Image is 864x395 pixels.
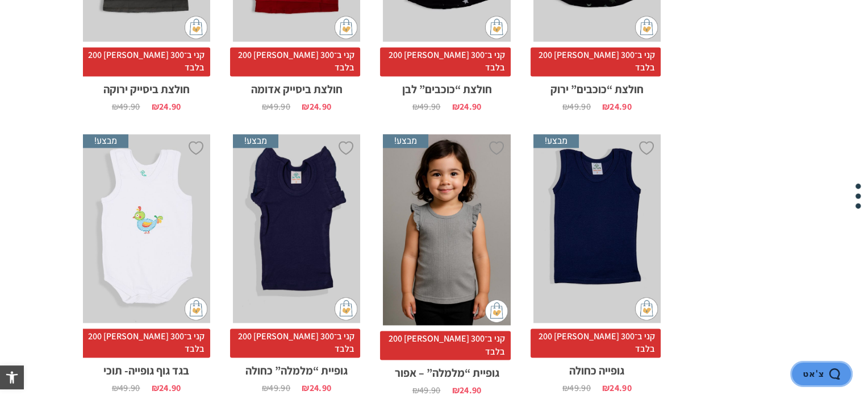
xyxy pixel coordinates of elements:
[562,101,591,113] bdi: 49.90
[152,382,181,394] bdi: 24.90
[383,360,510,380] h2: גופיית “מלמלה” – אפור
[230,329,360,357] span: קני ב־300 [PERSON_NAME] 200 בלבד
[83,134,128,148] span: מבצע!
[412,101,419,113] span: ₪
[262,382,269,394] span: ₪
[302,101,309,113] span: ₪
[485,300,508,322] img: cat-mini-atc.png
[302,382,331,394] bdi: 24.90
[185,297,207,320] img: cat-mini-atc.png
[185,16,207,39] img: cat-mini-atc.png
[452,101,459,113] span: ₪
[112,101,119,113] span: ₪
[112,382,140,394] bdi: 49.90
[83,134,210,393] a: מבצע! בגד גוף גופייה- תוכי קני ב־300 [PERSON_NAME] 200 בלבדבגד גוף גופייה- תוכי
[383,134,428,148] span: מבצע!
[80,329,210,357] span: קני ב־300 [PERSON_NAME] 200 בלבד
[262,101,269,113] span: ₪
[233,134,278,148] span: מבצע!
[635,297,658,320] img: cat-mini-atc.png
[380,331,510,360] span: קני ב־300 [PERSON_NAME] 200 בלבד
[383,134,510,395] a: מבצע! גופיית "מלמלה" - אפור קני ב־300 [PERSON_NAME] 200 בלבדגופיית “מלמלה” – אפור
[533,357,661,378] h2: גופייה כחולה
[152,382,159,394] span: ₪
[335,16,357,39] img: cat-mini-atc.png
[112,101,140,113] bdi: 49.90
[533,134,661,393] a: מבצע! גופייה כחולה קני ב־300 [PERSON_NAME] 200 בלבדגופייה כחולה
[533,134,579,148] span: מבצע!
[80,47,210,76] span: קני ב־300 [PERSON_NAME] 200 בלבד
[562,101,569,113] span: ₪
[233,134,360,393] a: מבצע! גופיית "מלמלה" כחולה קני ב־300 [PERSON_NAME] 200 בלבדגופיית “מלמלה” כחולה
[335,297,357,320] img: cat-mini-atc.png
[83,357,210,378] h2: בגד גוף גופייה- תוכי
[152,101,181,113] bdi: 24.90
[380,47,510,76] span: קני ב־300 [PERSON_NAME] 200 בלבד
[602,382,632,394] bdi: 24.90
[412,101,440,113] bdi: 49.90
[562,382,569,394] span: ₪
[302,101,331,113] bdi: 24.90
[383,76,510,97] h2: חולצת “כוכבים” לבן
[790,361,853,389] iframe: פותח יישומון שאפשר לשוחח בו בצ'אט עם אחד הנציגים שלנו
[635,16,658,39] img: cat-mini-atc.png
[562,382,591,394] bdi: 49.90
[152,101,159,113] span: ₪
[533,76,661,97] h2: חולצת “כוכבים” ירוק
[233,357,360,378] h2: גופיית “מלמלה” כחולה
[602,101,632,113] bdi: 24.90
[262,382,290,394] bdi: 49.90
[302,382,309,394] span: ₪
[230,47,360,76] span: קני ב־300 [PERSON_NAME] 200 בלבד
[485,16,508,39] img: cat-mini-atc.png
[83,76,210,97] h2: חולצת ביסייק ירוקה
[602,382,610,394] span: ₪
[233,76,360,97] h2: חולצת ביסייק אדומה
[531,329,661,357] span: קני ב־300 [PERSON_NAME] 200 בלבד
[602,101,610,113] span: ₪
[262,101,290,113] bdi: 49.90
[112,382,119,394] span: ₪
[452,101,481,113] bdi: 24.90
[531,47,661,76] span: קני ב־300 [PERSON_NAME] 200 בלבד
